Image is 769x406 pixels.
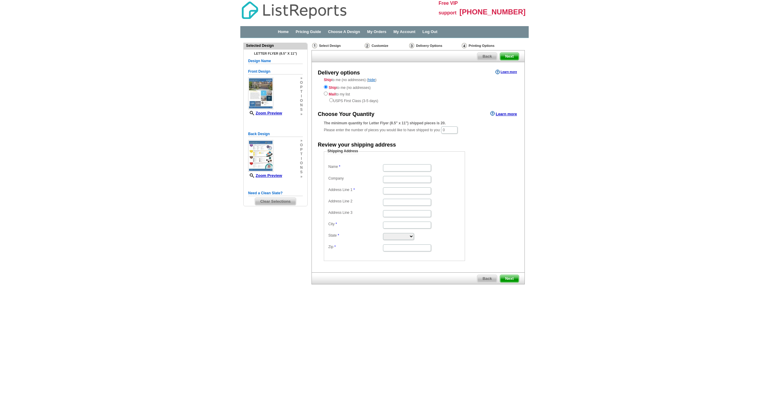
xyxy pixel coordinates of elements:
div: Please enter the number of pieces you would like to have shipped to you: [324,120,512,134]
span: » [300,138,303,143]
a: hide [368,77,375,82]
div: Selected Design [244,43,307,48]
h4: Letter Flyer (8.5" x 11") [248,52,303,55]
span: t [300,89,303,94]
a: Learn more [490,111,517,116]
h5: Back Design [248,131,303,137]
div: to me (no addresses) to my list [324,84,512,104]
span: » [300,76,303,80]
h5: Need a Clean Slate? [248,190,303,196]
a: Back [477,275,497,283]
div: Customize [364,43,409,49]
span: » [300,174,303,179]
a: Pricing Guide [296,29,321,34]
span: [PHONE_NUMBER] [460,8,526,16]
a: Zoom Preview [248,173,282,178]
label: Address Line 3 [328,210,382,215]
span: o [300,161,303,165]
span: Next [500,53,519,60]
label: Address Line 2 [328,199,382,204]
div: Select Design [312,43,364,50]
span: o [300,143,303,147]
img: small-thumb.jpg [248,77,273,109]
a: Back [477,53,497,60]
a: My Orders [367,29,386,34]
div: Printing Options [461,43,515,49]
span: n [300,165,303,170]
div: USPS First Class (3-5 days) [324,97,512,104]
h5: Front Design [248,69,303,74]
a: Home [278,29,289,34]
div: Review your shipping address [318,141,396,149]
img: Select Design [312,43,317,48]
div: The minimum quantity for Letter Flyer (8.5" x 11") shipped pieces is 20. [324,120,512,126]
label: Name [328,164,382,169]
span: i [300,94,303,98]
div: to me (no addresses) ( ) [312,77,524,104]
a: Zoom Preview [248,111,282,115]
label: State [328,233,382,238]
div: Delivery Options [409,43,461,50]
span: s [300,170,303,174]
div: Choose Your Quantity [318,111,374,118]
span: n [300,103,303,108]
span: Back [477,275,497,282]
label: Zip [328,244,382,250]
img: Customize [365,43,370,48]
h5: Design Name [248,58,303,64]
span: » [300,112,303,117]
span: Clear Selections [255,198,296,205]
strong: Ship [324,78,332,82]
img: Printing Options & Summary [462,43,467,48]
a: Log Out [422,29,437,34]
span: i [300,156,303,161]
legend: Shipping Address [327,149,359,154]
div: Delivery options [318,69,360,77]
a: Choose A Design [328,29,360,34]
label: City [328,222,382,227]
span: Next [500,275,519,282]
span: s [300,108,303,112]
span: o [300,80,303,85]
strong: Ship [329,86,336,90]
a: My Account [394,29,415,34]
strong: Mail [329,92,336,96]
span: o [300,98,303,103]
label: Address Line 1 [328,187,382,192]
span: Free VIP support [439,1,458,15]
img: Delivery Options [409,43,414,48]
label: Company [328,176,382,181]
img: small-thumb.jpg [248,140,273,172]
span: t [300,152,303,156]
span: p [300,147,303,152]
span: p [300,85,303,89]
a: Learn more [495,70,517,74]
